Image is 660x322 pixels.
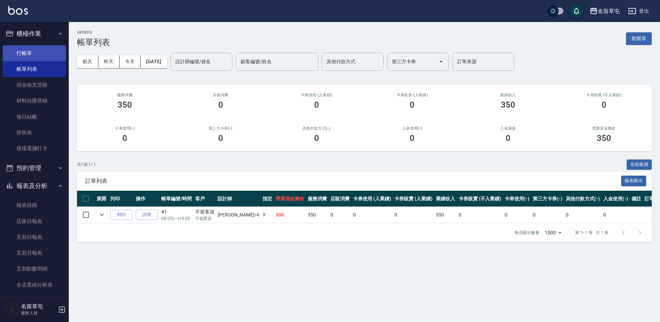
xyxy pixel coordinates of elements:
td: 0 [351,207,393,223]
h2: 店販消費 [181,93,261,97]
a: 帳單列表 [3,61,66,77]
th: 入金使用(-) [602,191,630,207]
th: 帳單編號/時間 [159,191,194,207]
th: 操作 [134,191,159,207]
th: 店販消費 [329,191,351,207]
h2: ORDERS [77,30,110,35]
div: 名留草屯 [598,7,620,15]
th: 設計師 [216,191,261,207]
a: 互助日報表 [3,229,66,245]
h3: 服務消費 [85,93,165,97]
h5: 名留草屯 [21,303,56,310]
td: 0 [457,207,503,223]
h2: 業績收入 [469,93,548,97]
button: Open [436,56,447,67]
h3: 0 [314,100,319,110]
h2: 卡券販賣 (不入業績) [564,93,643,97]
h3: 0 [122,133,127,143]
th: 指定 [261,191,274,207]
button: save [570,4,583,18]
th: 服務消費 [306,191,329,207]
th: 其他付款方式(-) [564,191,602,207]
a: 每日結帳 [3,109,66,125]
td: 0 [602,207,630,223]
th: 第三方卡券(-) [531,191,564,207]
th: 卡券使用(-) [503,191,531,207]
a: 排班表 [3,125,66,141]
h2: 入金儲值 [469,126,548,131]
h2: 卡券使用 (入業績) [277,93,356,97]
h3: 0 [218,100,223,110]
button: 報表匯出 [621,176,647,186]
h3: 350 [501,100,515,110]
img: Person [5,303,19,317]
td: Y [261,207,274,223]
th: 展開 [95,191,109,207]
th: 營業現金應收 [274,191,306,207]
button: 全部展開 [627,159,652,170]
p: 服務人員 [21,310,56,316]
a: 現場電腦打卡 [3,141,66,156]
a: 報表目錄 [3,197,66,213]
td: 350 [274,207,306,223]
h3: 0 [410,133,415,143]
button: 新開單 [626,32,652,45]
a: 報表匯出 [621,177,647,184]
button: 預約管理 [3,159,66,177]
a: 材料自購登錄 [3,93,66,109]
td: 0 [503,207,531,223]
button: [DATE] [141,55,167,68]
th: 業績收入 [434,191,457,207]
div: 不留客資 [195,208,214,215]
button: 櫃檯作業 [3,25,66,43]
td: 0 [531,207,564,223]
h3: 350 [118,100,132,110]
p: 不留客資 [195,215,214,222]
button: 列印 [110,210,132,220]
td: [PERSON_NAME] /4 [216,207,261,223]
th: 列印 [109,191,134,207]
h2: 卡券使用(-) [85,126,165,131]
th: 客戶 [194,191,216,207]
span: 訂單列表 [85,178,621,185]
button: 今天 [120,55,141,68]
p: 08/25 (一) 19:05 [161,215,192,222]
h3: 0 [410,100,415,110]
td: 0 [329,207,351,223]
button: expand row [97,210,107,220]
td: 350 [434,207,457,223]
h3: 0 [602,100,606,110]
h2: 入金使用(-) [373,126,452,131]
button: 名留草屯 [587,4,623,18]
h3: 350 [597,133,611,143]
td: 350 [306,207,329,223]
td: #1 [159,207,194,223]
h2: 營業現金應收 [564,126,643,131]
img: Logo [8,6,28,15]
th: 卡券使用 (入業績) [351,191,393,207]
a: 全店業績分析表 [3,277,66,293]
th: 卡券販賣 (入業績) [393,191,434,207]
a: 新開單 [626,35,652,42]
div: 1000 [542,223,564,242]
button: 前天 [77,55,98,68]
td: 0 [393,207,434,223]
button: 報表及分析 [3,177,66,195]
button: 登出 [625,5,652,18]
h2: 第三方卡券(-) [181,126,261,131]
h2: 卡券販賣 (入業績) [373,93,452,97]
h3: 帳單列表 [77,37,110,47]
a: 互助點數明細 [3,261,66,277]
a: 詳情 [136,210,158,220]
a: 現金收支登錄 [3,77,66,93]
p: 共 1 筆, 1 / 1 [77,162,96,168]
p: 第 1–1 筆 共 1 筆 [575,230,608,236]
th: 備註 [630,191,643,207]
h3: 0 [314,133,319,143]
p: 每頁顯示數量 [515,230,539,236]
a: 店家日報表 [3,213,66,229]
a: 打帳單 [3,45,66,61]
td: 0 [564,207,602,223]
button: 昨天 [98,55,120,68]
a: 營業統計分析表 [3,293,66,309]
